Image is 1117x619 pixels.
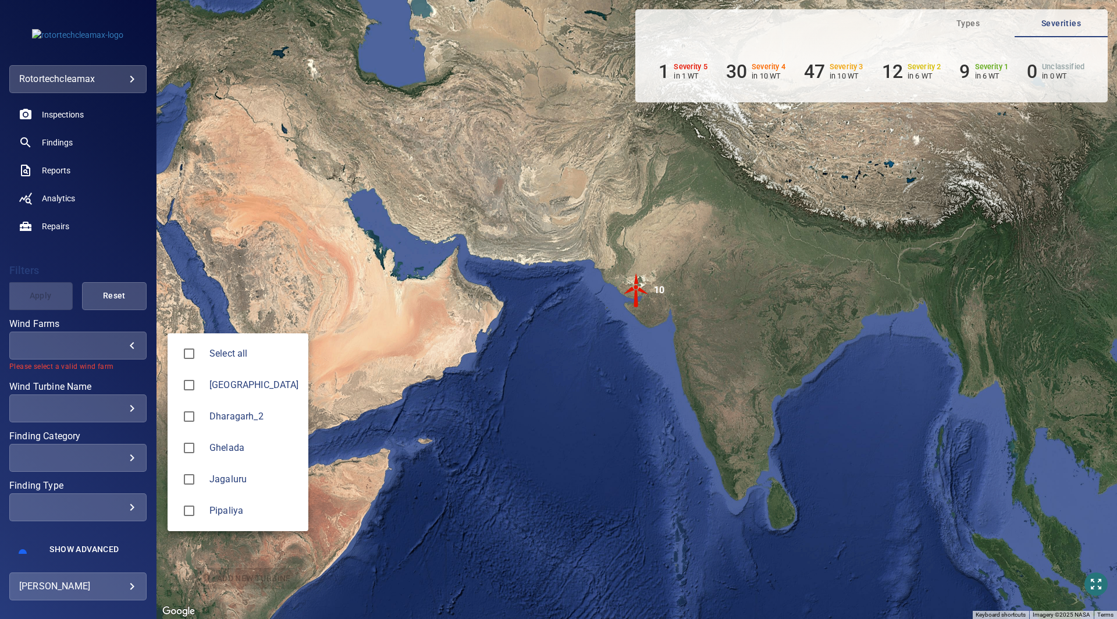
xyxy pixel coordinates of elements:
div: Wind Farms Dharagarh_2 [209,410,299,424]
div: Wind Farms Jagaluru [209,472,299,486]
div: Wind Farms Ghelada [209,441,299,455]
div: Wind Farms Pipaliya [209,504,299,518]
span: Pipaliya [177,499,201,523]
span: Ghelada [177,436,201,460]
span: [GEOGRAPHIC_DATA] [209,378,299,392]
span: Pipaliya [209,504,299,518]
span: Ghelada [209,441,299,455]
span: Jagaluru [209,472,299,486]
div: Wind Farms Dharagarh_1 [209,378,299,392]
span: Dharagarh_2 [177,404,201,429]
span: Jagaluru [177,467,201,492]
span: Dharagarh_2 [209,410,299,424]
span: Select all [209,347,299,361]
span: Dharagarh_1 [177,373,201,397]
